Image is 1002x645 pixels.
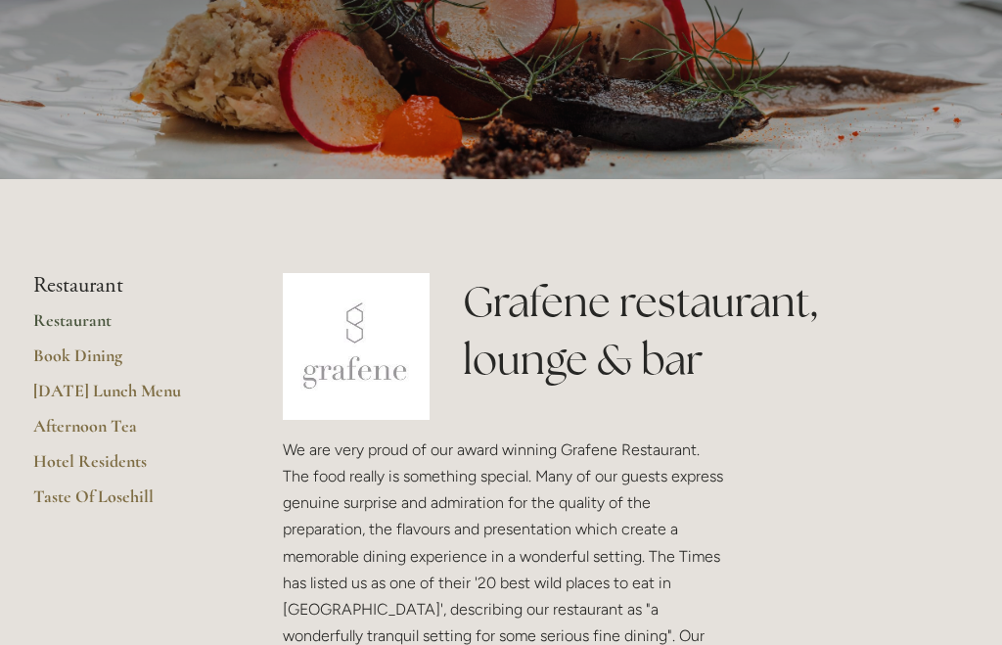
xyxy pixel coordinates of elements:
[283,274,430,421] img: grafene.jpg
[33,451,220,486] a: Hotel Residents
[33,310,220,346] a: Restaurant
[33,346,220,381] a: Book Dining
[33,274,220,299] li: Restaurant
[33,486,220,522] a: Taste Of Losehill
[33,416,220,451] a: Afternoon Tea
[33,381,220,416] a: [DATE] Lunch Menu
[463,274,969,390] h1: Grafene restaurant, lounge & bar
